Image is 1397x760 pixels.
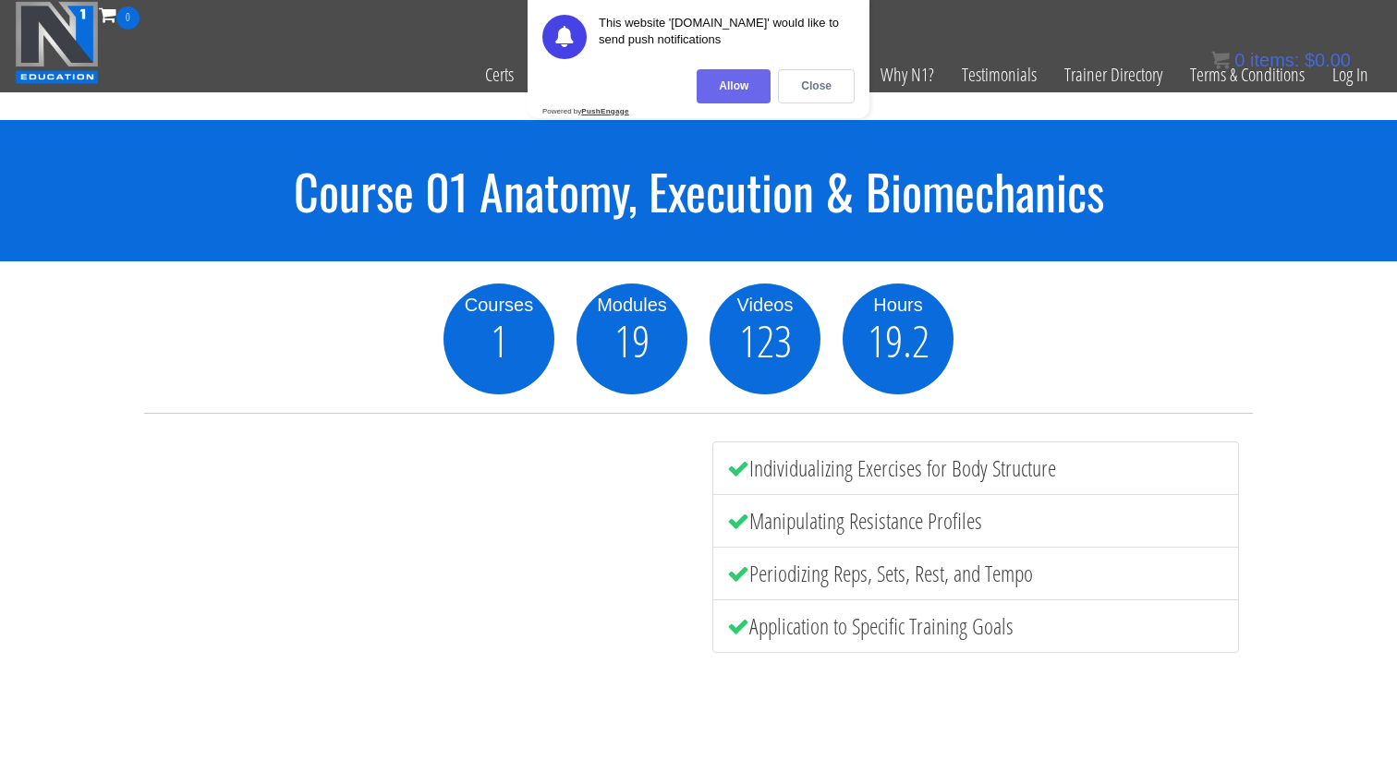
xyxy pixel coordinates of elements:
div: Videos [710,291,820,319]
li: Application to Specific Training Goals [712,599,1239,653]
li: Periodizing Reps, Sets, Rest, and Tempo [712,547,1239,600]
span: 19.2 [868,319,929,363]
a: Testimonials [948,30,1051,120]
strong: PushEngage [581,107,628,115]
img: icon11.png [1211,51,1230,69]
a: 0 [99,2,140,27]
a: Why N1? [867,30,948,120]
span: 123 [739,319,792,363]
img: n1-education [15,1,99,84]
a: Terms & Conditions [1176,30,1318,120]
div: Hours [843,291,954,319]
span: items: [1250,50,1299,70]
div: Modules [577,291,687,319]
span: 0 [1234,50,1245,70]
bdi: 0.00 [1305,50,1351,70]
a: Log In [1318,30,1382,120]
a: Certs [471,30,528,120]
li: Manipulating Resistance Profiles [712,494,1239,548]
div: This website '[DOMAIN_NAME]' would like to send push notifications [599,15,855,59]
span: $ [1305,50,1315,70]
span: 19 [614,319,650,363]
a: 0 items: $0.00 [1211,50,1351,70]
div: Courses [443,291,554,319]
span: 1 [491,319,508,363]
div: Allow [697,69,771,103]
a: Trainer Directory [1051,30,1176,120]
span: 0 [116,6,140,30]
div: Powered by [542,107,629,115]
li: Individualizing Exercises for Body Structure [712,441,1239,495]
div: Close [778,69,855,103]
